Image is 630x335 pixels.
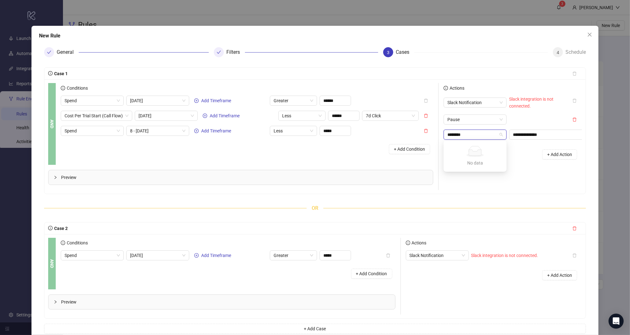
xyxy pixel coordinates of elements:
span: check [217,50,221,54]
span: Pause [447,115,503,124]
button: delete [419,96,433,106]
span: 2 Days ago [139,111,194,120]
span: Less [282,111,322,120]
div: Preview [48,170,433,185]
button: + Add Case [44,324,586,334]
span: Case 1 [53,71,68,76]
button: Add Timeframe [192,97,234,104]
button: Add Timeframe [192,252,234,259]
span: Greater [274,251,313,260]
span: info-circle [48,71,53,75]
button: delete [567,250,582,260]
div: Preview [48,295,395,309]
span: 4 [557,50,559,55]
span: info-circle [61,86,65,90]
span: Less [274,126,313,136]
button: + Add Action [542,149,577,159]
span: check [47,50,51,54]
span: Greater [274,96,313,105]
span: delete [424,114,428,118]
span: + Add Condition [356,271,387,276]
button: Add Timeframe [200,112,242,120]
div: Open Intercom Messenger [609,314,624,329]
span: Slack integration is not connected. [509,97,553,109]
span: + Add Action [547,152,572,157]
span: Add Timeframe [201,128,231,133]
span: info-circle [444,86,448,90]
span: close [587,32,592,37]
button: Close [585,30,595,40]
button: Add Timeframe [192,127,234,135]
span: 8 - 14 Days ago [130,126,185,136]
span: Add Timeframe [210,113,240,118]
span: Conditions [65,240,88,245]
span: 3 [387,50,389,55]
div: No data [451,159,499,166]
span: Yesterday [130,96,185,105]
span: Add Timeframe [201,98,231,103]
span: + Add Action [547,273,572,278]
span: Preview [61,174,428,181]
span: Add Timeframe [201,253,231,258]
span: collapsed [54,300,57,304]
span: Spend [65,126,120,136]
span: delete [424,129,428,133]
button: delete [567,114,582,125]
span: 7d Click [366,111,415,120]
span: plus-circle [194,98,199,103]
div: Schedule [565,47,586,57]
span: plus-circle [194,129,199,133]
button: + Add Condition [351,269,392,279]
button: delete [567,223,582,233]
span: Conditions [65,86,88,91]
span: delete [572,117,577,122]
button: delete [567,96,582,106]
button: + Add Action [542,270,577,280]
button: delete [567,69,582,79]
span: info-circle [406,241,410,245]
button: delete [419,126,433,136]
span: plus-circle [203,114,207,118]
span: Preview [61,299,390,305]
button: delete [381,250,395,260]
span: Spend [65,96,120,105]
span: Slack integration is not connected. [471,253,538,258]
div: General [57,47,79,57]
span: Cost Per Trial Start (Call Flow) [65,111,128,120]
button: + Add Condition [389,144,430,154]
span: Slack Notification [410,251,465,260]
div: Filters [226,47,245,57]
span: OR [307,204,323,212]
span: Case 2 [53,226,68,231]
span: info-circle [61,241,65,245]
span: delete [572,226,577,231]
span: Spend [65,251,120,260]
b: AND [48,120,55,128]
div: New Rule [39,32,591,40]
span: + Add Case [304,326,326,331]
div: Cases [396,47,414,57]
span: Today [130,251,185,260]
span: collapsed [54,176,57,179]
b: AND [48,259,55,268]
span: Actions [448,86,464,91]
span: + Add Condition [394,147,425,152]
button: delete [419,111,433,121]
span: Slack Notification [447,98,503,107]
span: info-circle [48,226,53,230]
span: Actions [410,240,427,245]
span: plus-circle [194,253,199,258]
